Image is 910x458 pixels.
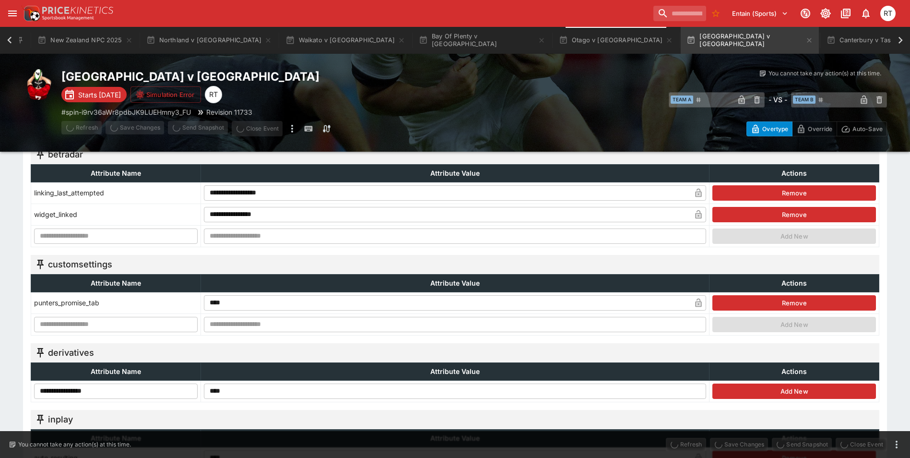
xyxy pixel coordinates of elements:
[78,90,121,100] p: Starts [DATE]
[746,121,887,136] div: Start From
[31,182,201,204] td: linking_last_attempted
[681,27,819,54] button: [GEOGRAPHIC_DATA] v [GEOGRAPHIC_DATA]
[709,362,879,380] th: Actions
[201,164,709,182] th: Attribute Value
[286,121,298,136] button: more
[205,86,222,103] div: Richard Tatton
[31,274,201,292] th: Attribute Name
[31,164,201,182] th: Attribute Name
[18,440,131,449] p: You cannot take any action(s) at this time.
[708,6,723,21] button: No Bookmarks
[48,259,112,270] h5: customsettings
[23,69,54,100] img: rugby_union.png
[653,6,706,21] input: search
[726,6,794,21] button: Select Tenant
[141,27,278,54] button: Northland v [GEOGRAPHIC_DATA]
[857,5,875,22] button: Notifications
[130,86,201,103] button: Simulation Error
[709,164,879,182] th: Actions
[21,4,40,23] img: PriceKinetics Logo
[768,95,787,105] h6: - VS -
[709,429,879,447] th: Actions
[712,384,876,399] button: Add New
[797,5,814,22] button: Connected to PK
[793,96,815,104] span: Team B
[413,27,551,54] button: Bay Of Plenty v [GEOGRAPHIC_DATA]
[792,121,837,136] button: Override
[201,274,709,292] th: Attribute Value
[31,292,201,313] td: punters_promise_tab
[48,347,94,358] h5: derivatives
[837,5,854,22] button: Documentation
[712,185,876,201] button: Remove
[32,27,138,54] button: New Zealand NPC 2025
[48,414,73,425] h5: inplay
[48,149,83,160] h5: betradar
[553,27,679,54] button: Otago v [GEOGRAPHIC_DATA]
[31,204,201,225] td: widget_linked
[201,362,709,380] th: Attribute Value
[808,124,832,134] p: Override
[746,121,792,136] button: Overtype
[31,362,201,380] th: Attribute Name
[762,124,788,134] p: Overtype
[877,3,898,24] button: Richard Tatton
[61,69,474,84] h2: Copy To Clipboard
[42,7,113,14] img: PriceKinetics
[891,439,902,450] button: more
[817,5,834,22] button: Toggle light/dark mode
[671,96,693,104] span: Team A
[201,429,709,447] th: Attribute Value
[852,124,883,134] p: Auto-Save
[712,295,876,311] button: Remove
[712,207,876,222] button: Remove
[42,16,94,20] img: Sportsbook Management
[768,69,881,78] p: You cannot take any action(s) at this time.
[280,27,411,54] button: Waikato v [GEOGRAPHIC_DATA]
[837,121,887,136] button: Auto-Save
[206,107,252,117] p: Revision 11733
[709,274,879,292] th: Actions
[31,429,201,447] th: Attribute Name
[4,5,21,22] button: open drawer
[880,6,896,21] div: Richard Tatton
[61,107,191,117] p: Copy To Clipboard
